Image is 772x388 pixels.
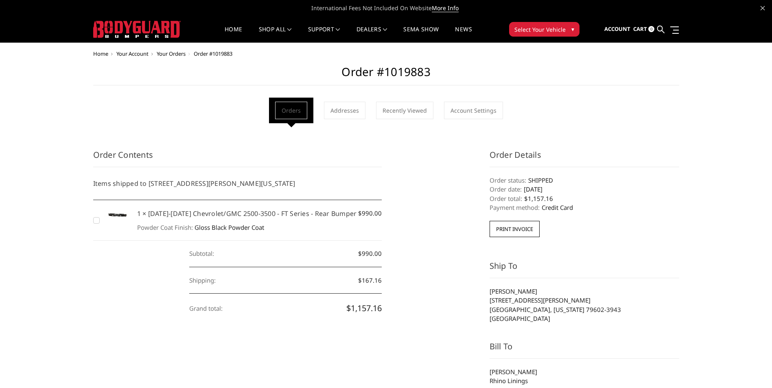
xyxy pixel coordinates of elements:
[105,209,133,222] img: 2020-2025 Chevrolet/GMC 2500-3500 - FT Series - Rear Bumper
[604,25,630,33] span: Account
[93,149,382,167] h3: Order Contents
[432,4,459,12] a: More Info
[376,102,433,119] a: Recently Viewed
[490,185,679,194] dd: [DATE]
[116,50,149,57] a: Your Account
[490,149,679,167] h3: Order Details
[225,26,242,42] a: Home
[93,21,181,38] img: BODYGUARD BUMPERS
[455,26,472,42] a: News
[490,194,679,203] dd: $1,157.16
[490,287,679,296] li: [PERSON_NAME]
[490,221,540,237] button: Print Invoice
[189,240,382,267] dd: $990.00
[189,267,216,294] dt: Shipping:
[571,25,574,33] span: ▾
[137,209,382,218] h5: 1 × [DATE]-[DATE] Chevrolet/GMC 2500-3500 - FT Series - Rear Bumper
[490,340,679,359] h3: Bill To
[490,176,679,185] dd: SHIPPED
[324,102,365,119] a: Addresses
[189,294,382,323] dd: $1,157.16
[275,102,307,119] a: Orders
[648,26,654,32] span: 0
[490,376,679,386] li: Rhino Linings
[633,18,654,40] a: Cart 0
[93,50,108,57] a: Home
[259,26,292,42] a: shop all
[93,179,382,188] h5: Items shipped to [STREET_ADDRESS][PERSON_NAME][US_STATE]
[189,295,223,322] dt: Grand total:
[490,185,522,194] dt: Order date:
[490,314,679,323] li: [GEOGRAPHIC_DATA]
[490,203,679,212] dd: Credit Card
[490,305,679,314] li: [GEOGRAPHIC_DATA], [US_STATE] 79602-3943
[514,25,566,34] span: Select Your Vehicle
[308,26,340,42] a: Support
[490,296,679,305] li: [STREET_ADDRESS][PERSON_NAME]
[633,25,647,33] span: Cart
[356,26,387,42] a: Dealers
[93,65,679,85] h2: Order #1019883
[509,22,580,37] button: Select Your Vehicle
[490,260,679,278] h3: Ship To
[137,223,193,232] dt: Powder Coat Finish:
[444,102,503,119] a: Account Settings
[358,209,382,218] span: $990.00
[490,176,526,185] dt: Order status:
[490,194,522,203] dt: Order total:
[189,267,382,294] dd: $167.16
[403,26,439,42] a: SEMA Show
[604,18,630,40] a: Account
[137,223,382,232] dd: Gloss Black Powder Coat
[490,367,679,377] li: [PERSON_NAME]
[189,240,214,267] dt: Subtotal:
[194,50,232,57] span: Order #1019883
[157,50,186,57] a: Your Orders
[490,203,540,212] dt: Payment method:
